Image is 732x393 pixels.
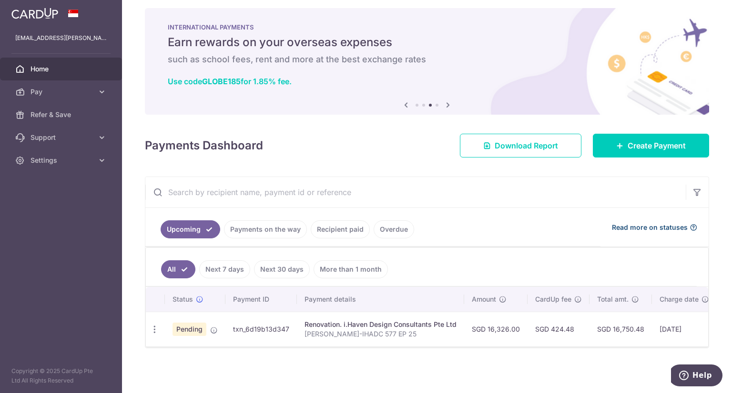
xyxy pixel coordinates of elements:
[652,312,717,346] td: [DATE]
[464,312,528,346] td: SGD 16,326.00
[472,295,496,304] span: Amount
[225,312,297,346] td: txn_6d19b13d347
[145,177,686,207] input: Search by recipient name, payment id or reference
[173,323,206,336] span: Pending
[593,134,709,157] a: Create Payment
[30,87,93,97] span: Pay
[660,295,699,304] span: Charge date
[254,260,310,278] a: Next 30 days
[612,223,688,232] span: Read more on statuses
[628,140,686,151] span: Create Payment
[597,295,629,304] span: Total amt.
[15,33,107,43] p: [EMAIL_ADDRESS][PERSON_NAME][DOMAIN_NAME]
[168,77,292,86] a: Use codeGLOBE185for 1.85% fee.
[161,220,220,238] a: Upcoming
[168,54,686,65] h6: such as school fees, rent and more at the best exchange rates
[145,8,709,115] img: International Payment Banner
[30,110,93,119] span: Refer & Save
[30,133,93,142] span: Support
[145,137,263,154] h4: Payments Dashboard
[30,156,93,165] span: Settings
[168,35,686,50] h5: Earn rewards on your overseas expenses
[202,77,241,86] b: GLOBE185
[374,220,414,238] a: Overdue
[535,295,571,304] span: CardUp fee
[168,23,686,31] p: INTERNATIONAL PAYMENTS
[528,312,590,346] td: SGD 424.48
[671,364,722,388] iframe: Opens a widget where you can find more information
[311,220,370,238] a: Recipient paid
[305,320,457,329] div: Renovation. i.Haven Design Consultants Pte Ltd
[30,64,93,74] span: Home
[225,287,297,312] th: Payment ID
[11,8,58,19] img: CardUp
[297,287,464,312] th: Payment details
[495,140,558,151] span: Download Report
[314,260,388,278] a: More than 1 month
[590,312,652,346] td: SGD 16,750.48
[224,220,307,238] a: Payments on the way
[612,223,697,232] a: Read more on statuses
[305,329,457,339] p: [PERSON_NAME]-IHADC 577 EP 25
[460,134,581,157] a: Download Report
[161,260,195,278] a: All
[199,260,250,278] a: Next 7 days
[173,295,193,304] span: Status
